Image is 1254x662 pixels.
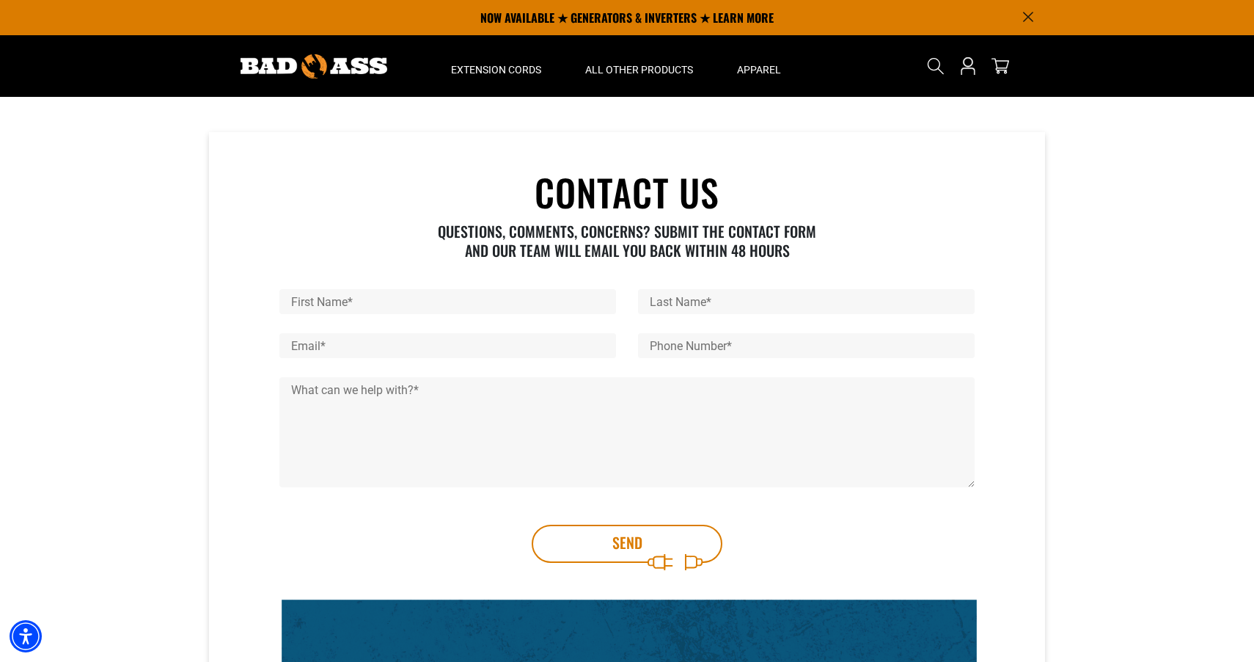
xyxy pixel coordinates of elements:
[428,222,827,260] p: QUESTIONS, COMMENTS, CONCERNS? SUBMIT THE CONTACT FORM AND OUR TEAM WILL EMAIL YOU BACK WITHIN 48...
[429,35,563,97] summary: Extension Cords
[241,54,387,79] img: Bad Ass Extension Cords
[279,173,975,210] h1: CONTACT US
[737,63,781,76] span: Apparel
[715,35,803,97] summary: Apparel
[956,35,980,97] a: Open this option
[585,63,693,76] span: All Other Products
[10,620,42,652] div: Accessibility Menu
[989,57,1012,75] a: cart
[451,63,541,76] span: Extension Cords
[532,525,722,563] button: Send
[924,54,947,78] summary: Search
[563,35,715,97] summary: All Other Products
